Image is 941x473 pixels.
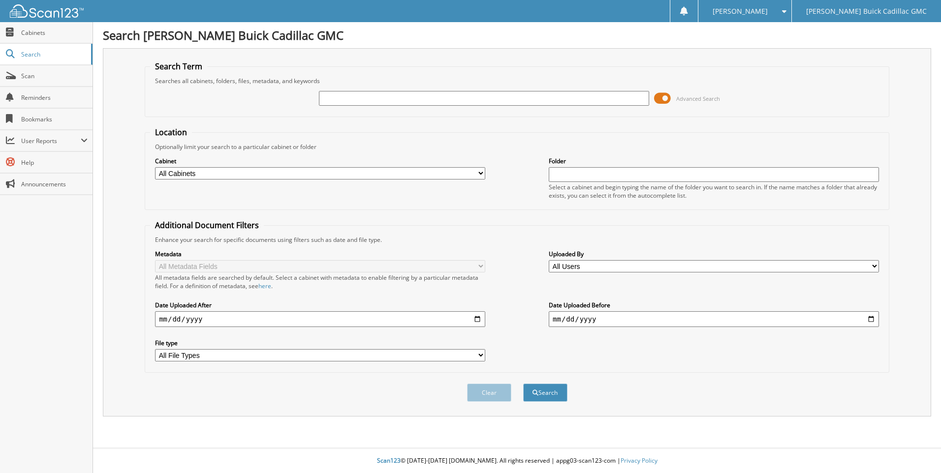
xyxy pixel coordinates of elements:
[523,384,567,402] button: Search
[150,77,884,85] div: Searches all cabinets, folders, files, metadata, and keywords
[155,301,485,309] label: Date Uploaded After
[150,127,192,138] legend: Location
[93,449,941,473] div: © [DATE]-[DATE] [DOMAIN_NAME]. All rights reserved | appg03-scan123-com |
[467,384,511,402] button: Clear
[103,27,931,43] h1: Search [PERSON_NAME] Buick Cadillac GMC
[155,250,485,258] label: Metadata
[150,236,884,244] div: Enhance your search for specific documents using filters such as date and file type.
[21,115,88,123] span: Bookmarks
[676,95,720,102] span: Advanced Search
[549,301,879,309] label: Date Uploaded Before
[21,180,88,188] span: Announcements
[258,282,271,290] a: here
[155,339,485,347] label: File type
[21,158,88,167] span: Help
[155,273,485,290] div: All metadata fields are searched by default. Select a cabinet with metadata to enable filtering b...
[549,157,879,165] label: Folder
[549,183,879,200] div: Select a cabinet and begin typing the name of the folder you want to search in. If the name match...
[21,93,88,102] span: Reminders
[549,311,879,327] input: end
[892,426,941,473] iframe: Chat Widget
[150,143,884,151] div: Optionally limit your search to a particular cabinet or folder
[150,220,264,231] legend: Additional Document Filters
[155,157,485,165] label: Cabinet
[806,8,927,14] span: [PERSON_NAME] Buick Cadillac GMC
[10,4,84,18] img: scan123-logo-white.svg
[377,456,401,465] span: Scan123
[21,72,88,80] span: Scan
[21,137,81,145] span: User Reports
[713,8,768,14] span: [PERSON_NAME]
[549,250,879,258] label: Uploaded By
[21,29,88,37] span: Cabinets
[150,61,207,72] legend: Search Term
[621,456,658,465] a: Privacy Policy
[155,311,485,327] input: start
[21,50,86,59] span: Search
